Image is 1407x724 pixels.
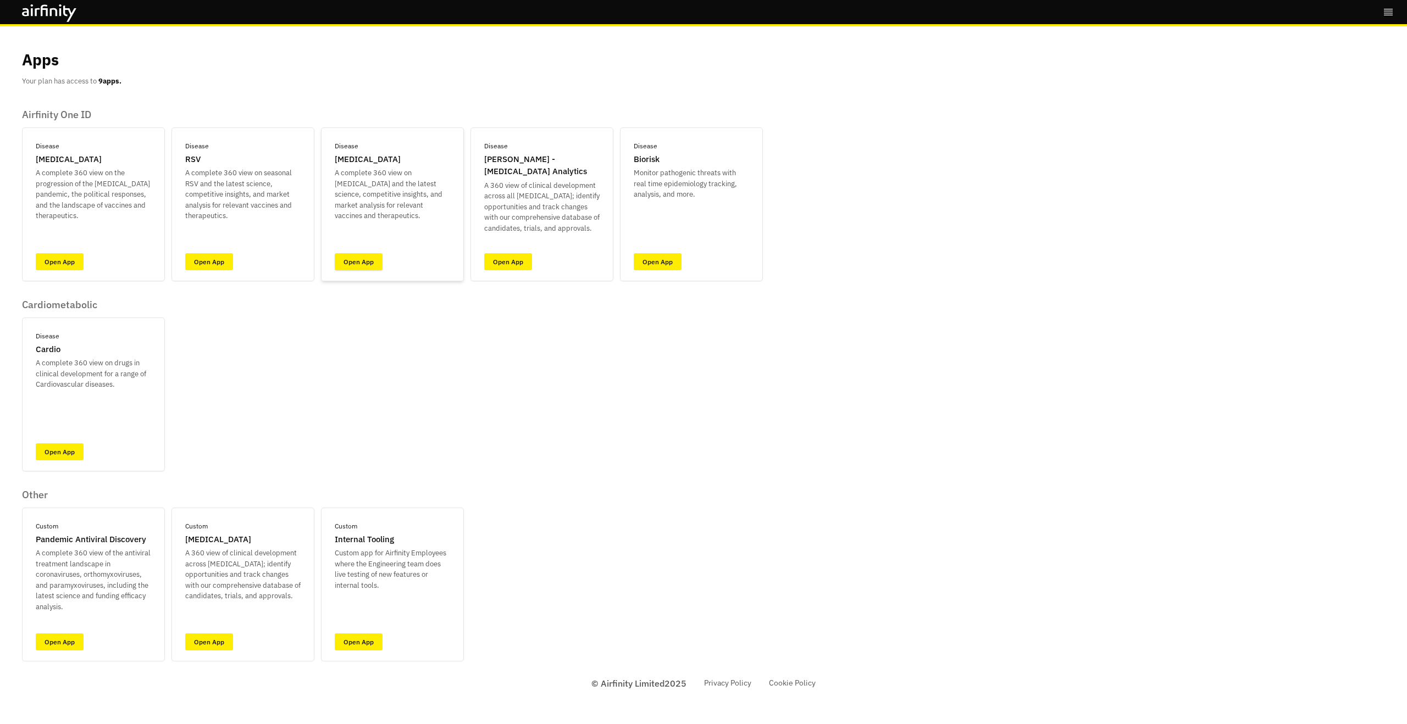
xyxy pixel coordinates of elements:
[36,548,151,612] p: A complete 360 view of the antiviral treatment landscape in coronaviruses, orthomyxoviruses, and ...
[335,153,401,166] p: [MEDICAL_DATA]
[634,168,749,200] p: Monitor pathogenic threats with real time epidemiology tracking, analysis, and more.
[335,548,450,591] p: Custom app for Airfinity Employees where the Engineering team does live testing of new features o...
[185,548,301,602] p: A 360 view of clinical development across [MEDICAL_DATA]; identify opportunities and track change...
[335,253,383,270] a: Open App
[335,521,357,531] p: Custom
[335,141,358,151] p: Disease
[769,677,816,689] a: Cookie Policy
[36,331,59,341] p: Disease
[36,521,58,531] p: Custom
[36,253,84,270] a: Open App
[185,168,301,221] p: A complete 360 view on seasonal RSV and the latest science, competitive insights, and market anal...
[36,153,102,166] p: [MEDICAL_DATA]
[36,358,151,390] p: A complete 360 view on drugs in clinical development for a range of Cardiovascular diseases.
[335,533,394,546] p: Internal Tooling
[484,141,508,151] p: Disease
[335,168,450,221] p: A complete 360 view on [MEDICAL_DATA] and the latest science, competitive insights, and market an...
[484,180,600,234] p: A 360 view of clinical development across all [MEDICAL_DATA]; identify opportunities and track ch...
[591,677,686,690] p: © Airfinity Limited 2025
[185,533,251,546] p: [MEDICAL_DATA]
[36,343,60,356] p: Cardio
[484,253,532,270] a: Open App
[185,253,233,270] a: Open App
[98,76,121,86] b: 9 apps.
[22,489,464,501] p: Other
[335,633,383,650] a: Open App
[185,633,233,650] a: Open App
[36,533,146,546] p: Pandemic Antiviral Discovery
[634,141,657,151] p: Disease
[36,141,59,151] p: Disease
[36,633,84,650] a: Open App
[185,141,209,151] p: Disease
[22,48,59,71] p: Apps
[22,76,121,87] p: Your plan has access to
[634,153,660,166] p: Biorisk
[36,168,151,221] p: A complete 360 view on the progression of the [MEDICAL_DATA] pandemic, the political responses, a...
[22,109,763,121] p: Airfinity One ID
[704,677,751,689] a: Privacy Policy
[22,299,165,311] p: Cardiometabolic
[185,521,208,531] p: Custom
[484,153,600,178] p: [PERSON_NAME] - [MEDICAL_DATA] Analytics
[36,443,84,460] a: Open App
[634,253,682,270] a: Open App
[185,153,201,166] p: RSV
